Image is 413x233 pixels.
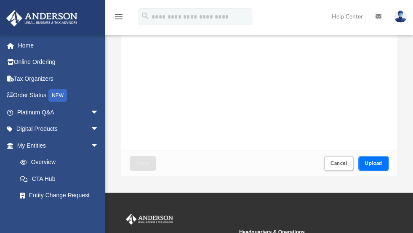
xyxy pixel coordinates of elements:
[141,11,150,21] i: search
[114,16,124,22] a: menu
[6,70,112,87] a: Tax Organizers
[91,137,107,154] span: arrow_drop_down
[114,12,124,22] i: menu
[12,187,112,204] a: Entity Change Request
[12,170,112,187] a: CTA Hub
[124,214,175,225] img: Anderson Advisors Platinum Portal
[6,137,112,154] a: My Entitiesarrow_drop_down
[6,104,112,121] a: Platinum Q&Aarrow_drop_down
[6,87,112,104] a: Order StatusNEW
[4,10,80,26] img: Anderson Advisors Platinum Portal
[358,156,389,171] button: Upload
[394,11,407,23] img: User Pic
[330,161,347,166] span: Cancel
[12,154,112,171] a: Overview
[6,37,112,54] a: Home
[12,204,112,220] a: Binder Walkthrough
[365,161,382,166] span: Upload
[136,161,149,166] span: Close
[6,54,112,71] a: Online Ordering
[48,89,67,102] div: NEW
[91,104,107,121] span: arrow_drop_down
[324,156,354,171] button: Cancel
[91,121,107,138] span: arrow_drop_down
[6,121,112,138] a: Digital Productsarrow_drop_down
[130,156,156,171] button: Close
